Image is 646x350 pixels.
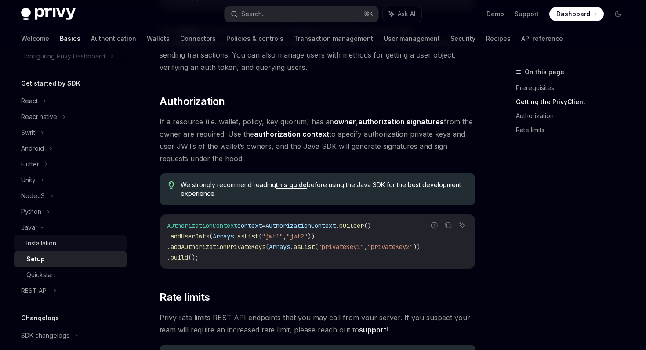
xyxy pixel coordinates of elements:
span: . [234,232,237,240]
div: Unity [21,175,36,185]
a: Authentication [91,28,136,49]
span: addUserJwts [171,232,209,240]
a: Getting the PrivyClient [516,95,632,109]
span: ( [258,232,262,240]
span: "jwt2" [287,232,308,240]
span: AuthorizationContext [167,222,237,230]
a: Welcome [21,28,49,49]
h5: Changelogs [21,313,59,323]
a: Transaction management [294,28,373,49]
span: = [262,222,265,230]
span: Authorization [160,94,225,108]
a: Authorization [516,109,632,123]
span: On this page [525,67,564,77]
span: . [336,222,339,230]
a: Quickstart [14,267,127,283]
a: Basics [60,28,80,49]
a: Security [450,28,475,49]
a: Recipes [486,28,511,49]
span: , [283,232,287,240]
a: Wallets [147,28,170,49]
span: . [167,243,171,251]
a: owner [334,117,356,126]
span: (); [188,253,199,261]
a: Dashboard [549,7,604,21]
a: Demo [486,10,504,18]
div: Flutter [21,159,39,170]
div: Installation [26,238,56,249]
div: React native [21,112,57,122]
div: React [21,96,38,106]
span: Ask AI [398,10,415,18]
div: Search... [241,9,266,19]
div: Quickstart [26,270,55,280]
a: Installation [14,235,127,251]
a: authorization signatures [358,117,444,126]
button: Copy the contents from the code block [443,220,454,231]
img: dark logo [21,8,76,20]
span: context [237,222,262,230]
button: Ask AI [383,6,421,22]
span: Dashboard [556,10,590,18]
div: NodeJS [21,191,45,201]
a: Setup [14,251,127,267]
a: authorization context [254,130,329,139]
span: () [364,222,371,230]
span: Arrays [213,232,234,240]
div: SDK changelogs [21,330,69,341]
span: ( [265,243,269,251]
div: Swift [21,127,35,138]
span: Privy rate limits REST API endpoints that you may call from your server. If you suspect your team... [160,311,475,336]
div: REST API [21,285,48,296]
a: Policies & controls [226,28,283,49]
a: Prerequisites [516,81,632,95]
span: ( [209,232,213,240]
span: Rate limits [160,290,210,304]
button: Ask AI [457,220,468,231]
span: We strongly recommend reading before using the Java SDK for the best development experience. [181,180,467,198]
span: ⌘ K [364,11,373,18]
span: Arrays [269,243,290,251]
span: builder [339,222,364,230]
div: Python [21,206,41,217]
span: asList [294,243,315,251]
div: Setup [26,254,45,264]
a: Rate limits [516,123,632,137]
div: Java [21,222,35,233]
button: Search...⌘K [225,6,378,22]
span: "jwt1" [262,232,283,240]
a: Support [515,10,539,18]
svg: Tip [168,181,174,189]
div: Android [21,143,44,154]
span: asList [237,232,258,240]
span: . [167,253,171,261]
span: "privateKey1" [318,243,364,251]
span: "privateKey2" [367,243,413,251]
button: Toggle dark mode [611,7,625,21]
a: Connectors [180,28,216,49]
a: User management [384,28,440,49]
span: addAuthorizationPrivateKeys [171,243,265,251]
span: ( [315,243,318,251]
span: build [171,253,188,261]
a: support [359,325,386,335]
a: this guide [276,181,307,189]
span: . [167,232,171,240]
a: API reference [521,28,563,49]
span: AuthorizationContext [265,222,336,230]
button: Report incorrect code [428,220,440,231]
span: If a resource (i.e. wallet, policy, key quorum) has an , from the owner are required. Use the to ... [160,115,475,165]
span: . [290,243,294,251]
span: , [364,243,367,251]
span: )) [308,232,315,240]
h5: Get started by SDK [21,78,80,89]
span: )) [413,243,420,251]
